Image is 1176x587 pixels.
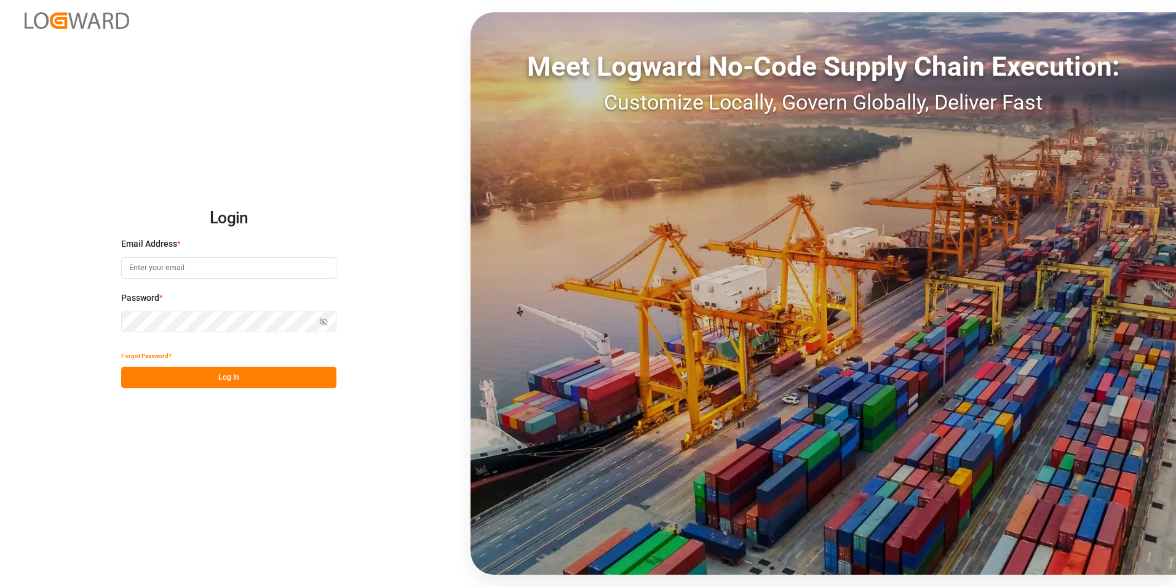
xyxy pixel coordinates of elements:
[121,257,336,279] input: Enter your email
[471,46,1176,87] div: Meet Logward No-Code Supply Chain Execution:
[121,238,177,250] span: Email Address
[121,367,336,388] button: Log In
[25,12,129,29] img: Logward_new_orange.png
[471,87,1176,118] div: Customize Locally, Govern Globally, Deliver Fast
[121,345,172,367] button: Forgot Password?
[121,292,159,305] span: Password
[121,199,336,238] h2: Login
